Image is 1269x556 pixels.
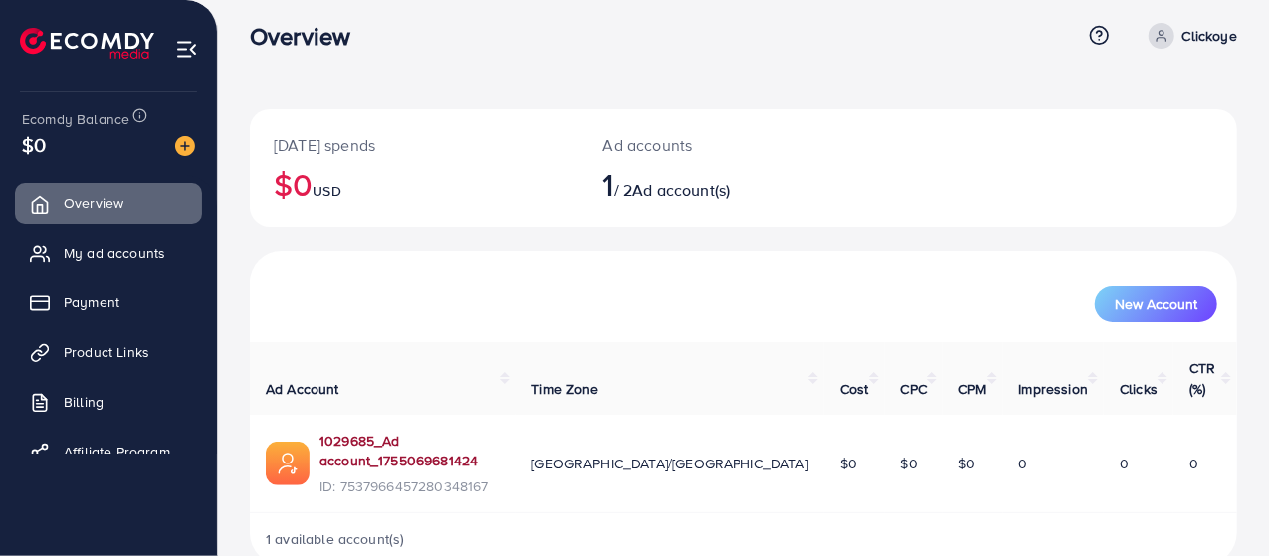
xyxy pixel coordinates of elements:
[15,233,202,273] a: My ad accounts
[22,130,46,159] span: $0
[266,379,339,399] span: Ad Account
[64,392,104,412] span: Billing
[15,282,202,322] a: Payment
[15,332,202,372] a: Product Links
[632,179,730,201] span: Ad account(s)
[313,181,340,201] span: USD
[266,442,310,485] img: ic-ads-acc.e4c84228.svg
[15,183,202,223] a: Overview
[901,454,918,473] span: $0
[1189,454,1198,473] span: 0
[22,109,129,129] span: Ecomdy Balance
[1184,466,1254,541] iframe: Chat
[250,22,366,51] h3: Overview
[958,454,975,473] span: $0
[319,431,500,471] a: 1029685_Ad account_1755069681424
[1115,297,1197,311] span: New Account
[64,243,165,263] span: My ad accounts
[603,133,802,157] p: Ad accounts
[175,136,195,156] img: image
[15,432,202,471] a: Affiliate Program
[1182,24,1237,48] p: Clickoye
[64,193,123,213] span: Overview
[64,292,119,312] span: Payment
[274,165,555,203] h2: $0
[175,38,198,61] img: menu
[64,342,149,362] span: Product Links
[840,454,857,473] span: $0
[1120,454,1129,473] span: 0
[603,165,802,203] h2: / 2
[531,379,598,399] span: Time Zone
[1189,358,1215,398] span: CTR (%)
[64,442,170,462] span: Affiliate Program
[1019,454,1028,473] span: 0
[274,133,555,157] p: [DATE] spends
[603,161,614,207] span: 1
[266,529,405,549] span: 1 available account(s)
[319,476,500,496] span: ID: 7537966457280348167
[901,379,927,399] span: CPC
[531,454,808,473] span: [GEOGRAPHIC_DATA]/[GEOGRAPHIC_DATA]
[20,28,154,59] img: logo
[15,382,202,422] a: Billing
[1019,379,1089,399] span: Impression
[958,379,986,399] span: CPM
[840,379,869,399] span: Cost
[1141,23,1237,49] a: Clickoye
[1120,379,1158,399] span: Clicks
[1095,286,1217,322] button: New Account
